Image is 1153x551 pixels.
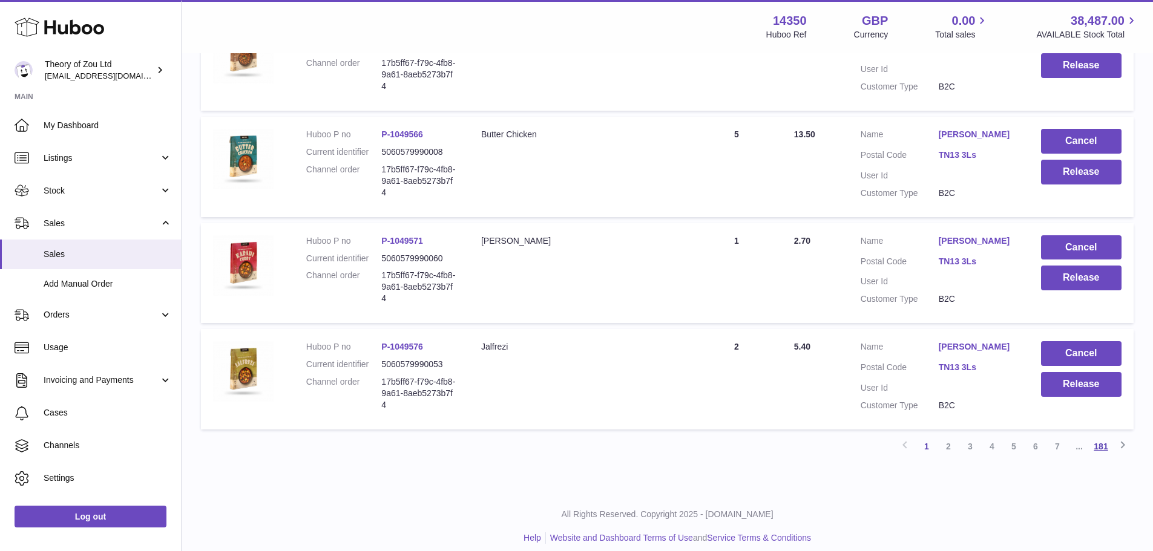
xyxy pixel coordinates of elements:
[861,149,939,164] dt: Postal Code
[861,400,939,411] dt: Customer Type
[213,341,274,402] img: 1751364645.jpg
[794,236,810,246] span: 2.70
[707,533,811,543] a: Service Terms & Conditions
[381,253,457,264] dd: 5060579990060
[45,71,178,80] span: [EMAIL_ADDRESS][DOMAIN_NAME]
[44,309,159,321] span: Orders
[306,253,382,264] dt: Current identifier
[861,129,939,143] dt: Name
[306,270,382,304] dt: Channel order
[381,236,423,246] a: P-1049571
[862,13,888,29] strong: GBP
[691,223,782,324] td: 1
[861,382,939,394] dt: User Id
[1041,372,1122,397] button: Release
[1041,160,1122,184] button: Release
[306,376,382,411] dt: Channel order
[1025,435,1046,457] a: 6
[44,120,172,131] span: My Dashboard
[44,440,172,451] span: Channels
[861,187,939,199] dt: Customer Type
[861,170,939,181] dt: User Id
[44,249,172,260] span: Sales
[524,533,541,543] a: Help
[306,341,382,353] dt: Huboo P no
[1068,435,1090,457] span: ...
[44,407,172,419] span: Cases
[935,13,989,41] a: 0.00 Total sales
[1036,29,1138,41] span: AVAILABLE Stock Total
[939,256,1017,267] a: TN13 3Ls
[959,435,981,457] a: 3
[481,235,679,247] div: [PERSON_NAME]
[861,341,939,356] dt: Name
[44,218,159,229] span: Sales
[1041,53,1122,78] button: Release
[939,341,1017,353] a: [PERSON_NAME]
[213,129,274,189] img: 1751363674.jpg
[44,278,172,290] span: Add Manual Order
[550,533,693,543] a: Website and Dashboard Terms of Use
[381,342,423,351] a: P-1049576
[939,149,1017,161] a: TN13 3Ls
[691,11,782,111] td: 2
[381,146,457,158] dd: 5060579990008
[44,374,159,386] span: Invoicing and Payments
[381,270,457,304] dd: 17b5ff67-f79c-4fb8-9a61-8aeb5273b7f4
[861,81,939,93] dt: Customer Type
[1036,13,1138,41] a: 38,487.00 AVAILABLE Stock Total
[44,472,172,484] span: Settings
[481,129,679,140] div: Butter Chicken
[191,509,1143,520] p: All Rights Reserved. Copyright 2025 - [DOMAIN_NAME]
[981,435,1003,457] a: 4
[381,57,457,92] dd: 17b5ff67-f79c-4fb8-9a61-8aeb5273b7f4
[1003,435,1025,457] a: 5
[15,506,166,527] a: Log out
[44,185,159,197] span: Stock
[939,400,1017,411] dd: B2C
[44,342,172,353] span: Usage
[794,129,815,139] span: 13.50
[15,61,33,79] img: internalAdmin-14350@internal.huboo.com
[861,64,939,75] dt: User Id
[861,362,939,376] dt: Postal Code
[381,129,423,139] a: P-1049566
[1041,129,1122,154] button: Cancel
[854,29,889,41] div: Currency
[44,152,159,164] span: Listings
[939,187,1017,199] dd: B2C
[1090,435,1112,457] a: 181
[861,235,939,250] dt: Name
[938,435,959,457] a: 2
[1046,435,1068,457] a: 7
[691,117,782,217] td: 5
[935,29,989,41] span: Total sales
[1041,341,1122,366] button: Cancel
[939,235,1017,247] a: [PERSON_NAME]
[939,293,1017,305] dd: B2C
[45,59,154,82] div: Theory of Zou Ltd
[939,129,1017,140] a: [PERSON_NAME]
[952,13,976,29] span: 0.00
[1071,13,1125,29] span: 38,487.00
[306,129,382,140] dt: Huboo P no
[306,146,382,158] dt: Current identifier
[481,341,679,353] div: Jalfrezi
[1041,266,1122,290] button: Release
[306,164,382,198] dt: Channel order
[691,329,782,429] td: 2
[939,362,1017,373] a: TN13 3Ls
[939,81,1017,93] dd: B2C
[306,57,382,92] dt: Channel order
[861,276,939,287] dt: User Id
[766,29,807,41] div: Huboo Ref
[1041,235,1122,260] button: Cancel
[861,256,939,270] dt: Postal Code
[861,293,939,305] dt: Customer Type
[794,342,810,351] span: 5.40
[306,359,382,370] dt: Current identifier
[306,235,382,247] dt: Huboo P no
[773,13,807,29] strong: 14350
[213,235,274,296] img: 1751364373.jpg
[381,376,457,411] dd: 17b5ff67-f79c-4fb8-9a61-8aeb5273b7f4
